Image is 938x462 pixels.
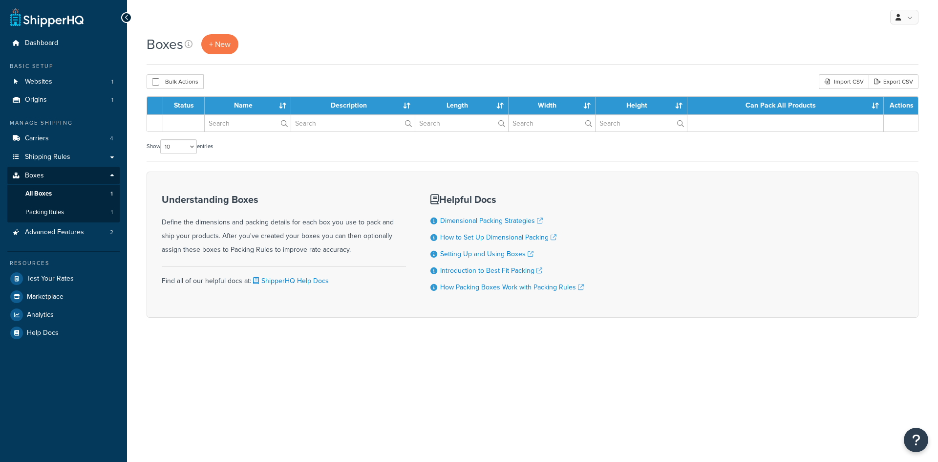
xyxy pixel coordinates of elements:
[904,428,928,452] button: Open Resource Center
[7,130,120,148] li: Carriers
[7,62,120,70] div: Basic Setup
[25,39,58,47] span: Dashboard
[147,139,213,154] label: Show entries
[160,139,197,154] select: Showentries
[147,35,183,54] h1: Boxes
[162,194,406,205] h3: Understanding Boxes
[251,276,329,286] a: ShipperHQ Help Docs
[7,73,120,91] li: Websites
[7,167,120,222] li: Boxes
[7,259,120,267] div: Resources
[209,39,231,50] span: + New
[291,115,415,132] input: Search
[205,115,291,132] input: Search
[25,153,70,161] span: Shipping Rules
[7,119,120,127] div: Manage Shipping
[7,130,120,148] a: Carriers 4
[884,97,918,114] th: Actions
[509,97,595,114] th: Width
[110,190,113,198] span: 1
[440,282,584,292] a: How Packing Boxes Work with Packing Rules
[111,78,113,86] span: 1
[415,115,508,132] input: Search
[291,97,415,114] th: Description
[25,78,52,86] span: Websites
[10,7,84,27] a: ShipperHQ Home
[869,74,918,89] a: Export CSV
[440,249,533,259] a: Setting Up and Using Boxes
[819,74,869,89] div: Import CSV
[25,228,84,237] span: Advanced Features
[163,97,205,114] th: Status
[25,172,44,180] span: Boxes
[27,329,59,337] span: Help Docs
[205,97,291,114] th: Name
[596,115,687,132] input: Search
[27,293,64,301] span: Marketplace
[7,185,120,203] li: All Boxes
[509,115,595,132] input: Search
[147,74,204,89] button: Bulk Actions
[27,311,54,319] span: Analytics
[162,266,406,288] div: Find all of our helpful docs at:
[7,167,120,185] a: Boxes
[111,208,113,217] span: 1
[7,73,120,91] a: Websites 1
[440,232,556,242] a: How to Set Up Dimensional Packing
[7,270,120,287] a: Test Your Rates
[440,216,543,226] a: Dimensional Packing Strategies
[7,148,120,166] a: Shipping Rules
[430,194,584,205] h3: Helpful Docs
[7,306,120,324] a: Analytics
[25,190,52,198] span: All Boxes
[7,185,120,203] a: All Boxes 1
[7,288,120,306] a: Marketplace
[7,34,120,52] a: Dashboard
[440,265,542,276] a: Introduction to Best Fit Packing
[25,208,64,217] span: Packing Rules
[110,134,113,143] span: 4
[111,96,113,104] span: 1
[110,228,113,237] span: 2
[7,223,120,242] a: Advanced Features 2
[7,203,120,221] li: Packing Rules
[201,34,238,54] a: + New
[27,275,74,283] span: Test Your Rates
[25,96,47,104] span: Origins
[7,91,120,109] a: Origins 1
[596,97,687,114] th: Height
[7,91,120,109] li: Origins
[7,324,120,342] a: Help Docs
[415,97,509,114] th: Length
[162,194,406,257] div: Define the dimensions and packing details for each box you use to pack and ship your products. Af...
[7,223,120,242] li: Advanced Features
[7,203,120,221] a: Packing Rules 1
[25,134,49,143] span: Carriers
[687,97,884,114] th: Can Pack All Products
